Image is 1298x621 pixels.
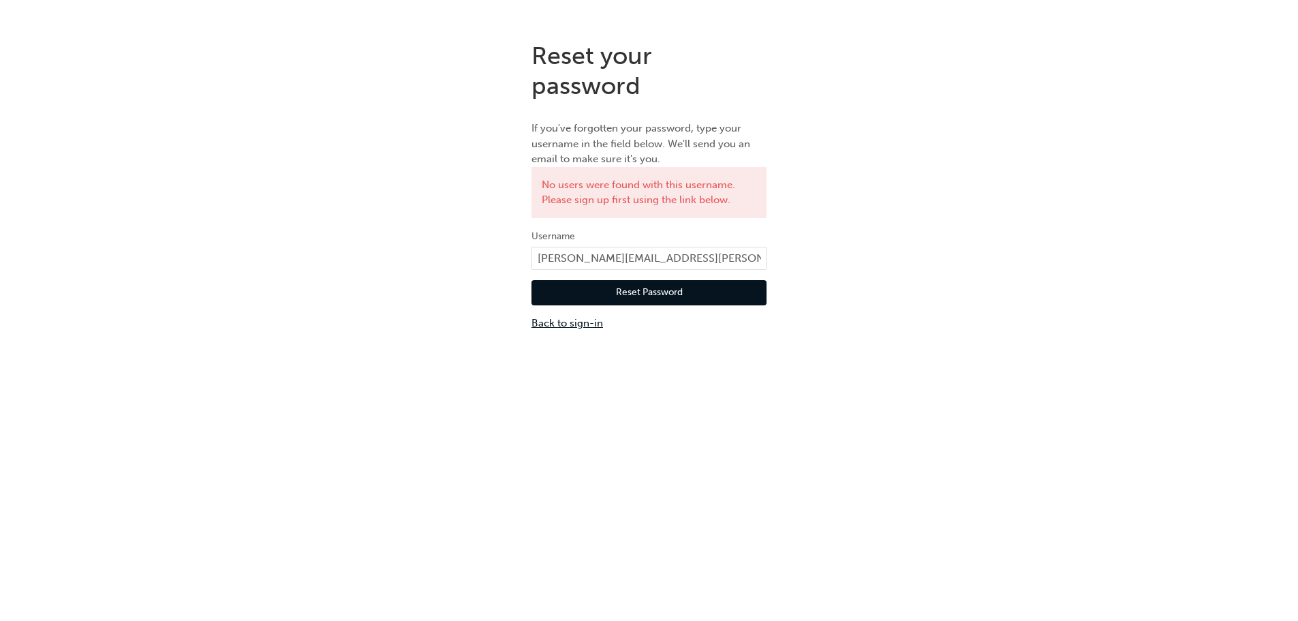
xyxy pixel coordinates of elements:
[531,121,767,167] p: If you've forgotten your password, type your username in the field below. We'll send you an email...
[531,228,767,245] label: Username
[531,167,767,218] div: No users were found with this username. Please sign up first using the link below.
[531,247,767,270] input: Username
[531,41,767,100] h1: Reset your password
[531,316,767,331] a: Back to sign-in
[531,280,767,306] button: Reset Password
